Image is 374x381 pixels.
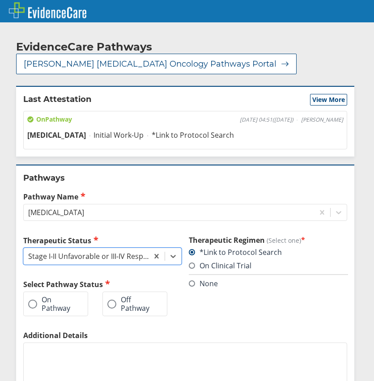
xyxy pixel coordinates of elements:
[9,2,86,18] img: EvidenceCare
[189,261,251,271] label: On Clinical Trial
[240,116,293,123] span: [DATE] 04:51 ( [DATE] )
[189,279,218,288] label: None
[23,330,347,340] label: Additional Details
[23,279,182,289] h2: Select Pathway Status
[310,94,347,106] button: View More
[23,173,347,183] h2: Pathways
[27,115,72,124] span: On Pathway
[189,247,282,257] label: *Link to Protocol Search
[152,130,234,140] span: *Link to Protocol Search
[28,251,149,261] div: Stage I-II Unfavorable or III-IV Response Evaluation
[107,296,153,312] label: Off Pathway
[24,59,276,69] span: [PERSON_NAME] [MEDICAL_DATA] Oncology Pathways Portal
[23,94,91,106] h2: Last Attestation
[27,130,86,140] span: [MEDICAL_DATA]
[267,236,301,245] span: (Select one)
[312,95,345,104] span: View More
[189,235,347,245] h3: Therapeutic Regimen
[23,191,347,202] label: Pathway Name
[93,130,144,140] span: Initial Work-Up
[16,40,152,54] h2: EvidenceCare Pathways
[301,116,343,123] span: [PERSON_NAME]
[16,54,297,74] button: [PERSON_NAME] [MEDICAL_DATA] Oncology Pathways Portal
[28,296,74,312] label: On Pathway
[28,207,84,217] div: [MEDICAL_DATA]
[23,235,182,246] label: Therapeutic Status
